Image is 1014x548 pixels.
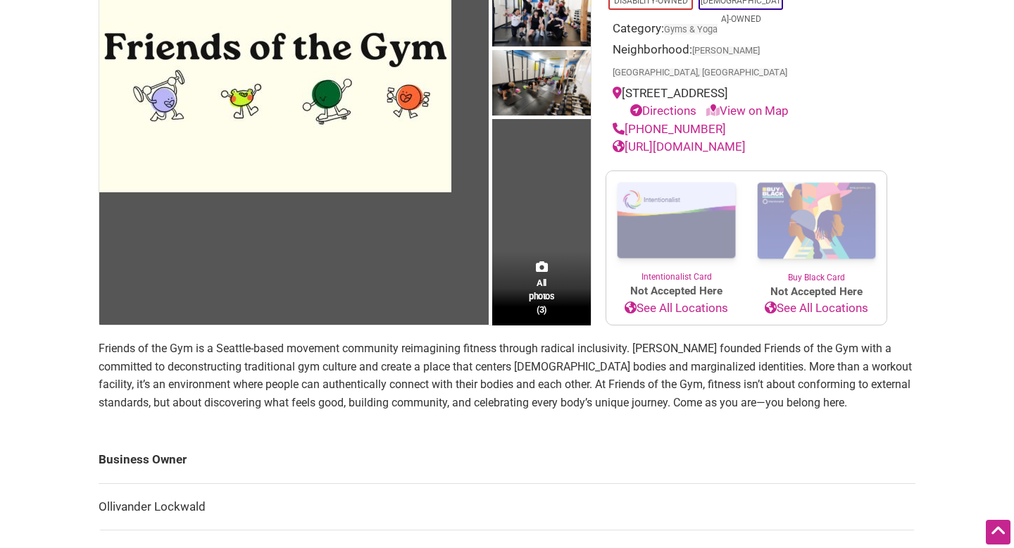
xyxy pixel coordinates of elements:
[746,171,887,284] a: Buy Black Card
[630,104,696,118] a: Directions
[664,24,718,35] a: Gyms & Yoga
[529,276,554,316] span: All photos (3)
[606,283,746,299] span: Not Accepted Here
[99,340,915,411] p: Friends of the Gym is a Seattle-based movement community reimagining fitness through radical incl...
[706,104,789,118] a: View on Map
[606,171,746,270] img: Intentionalist Card
[613,41,880,85] div: Neighborhood:
[613,139,746,154] a: [URL][DOMAIN_NAME]
[99,483,915,530] td: Ollivander Lockwald
[613,68,787,77] span: [GEOGRAPHIC_DATA], [GEOGRAPHIC_DATA]
[99,437,915,483] td: Business Owner
[746,171,887,271] img: Buy Black Card
[492,50,591,119] img: Friends of the Gym - Class
[606,171,746,283] a: Intentionalist Card
[606,299,746,318] a: See All Locations
[692,46,760,56] span: [PERSON_NAME]
[746,284,887,300] span: Not Accepted Here
[986,520,1010,544] div: Scroll Back to Top
[746,299,887,318] a: See All Locations
[613,20,880,42] div: Category:
[613,85,880,120] div: [STREET_ADDRESS]
[613,122,726,136] a: [PHONE_NUMBER]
